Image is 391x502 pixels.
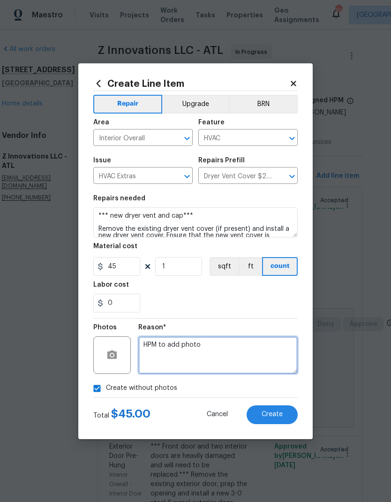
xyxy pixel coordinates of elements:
[198,119,225,126] h5: Feature
[239,257,262,276] button: ft
[106,383,177,393] span: Create without photos
[286,132,299,145] button: Open
[247,405,298,424] button: Create
[93,409,150,420] div: Total
[138,324,166,331] h5: Reason*
[93,243,137,250] h5: Material cost
[93,324,117,331] h5: Photos
[93,157,111,164] h5: Issue
[162,95,229,114] button: Upgrade
[192,405,243,424] button: Cancel
[93,78,289,89] h2: Create Line Item
[93,195,145,202] h5: Repairs needed
[93,95,162,114] button: Repair
[210,257,239,276] button: sqft
[180,132,194,145] button: Open
[286,170,299,183] button: Open
[180,170,194,183] button: Open
[229,95,298,114] button: BRN
[207,411,228,418] span: Cancel
[138,336,298,374] textarea: HPM to add photo
[93,207,298,237] textarea: *** new dryer vent and cap*** Remove the existing dryer vent cover (if present) and install a new...
[93,119,109,126] h5: Area
[198,157,245,164] h5: Repairs Prefill
[93,281,129,288] h5: Labor cost
[111,408,150,419] span: $ 45.00
[262,257,298,276] button: count
[262,411,283,418] span: Create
